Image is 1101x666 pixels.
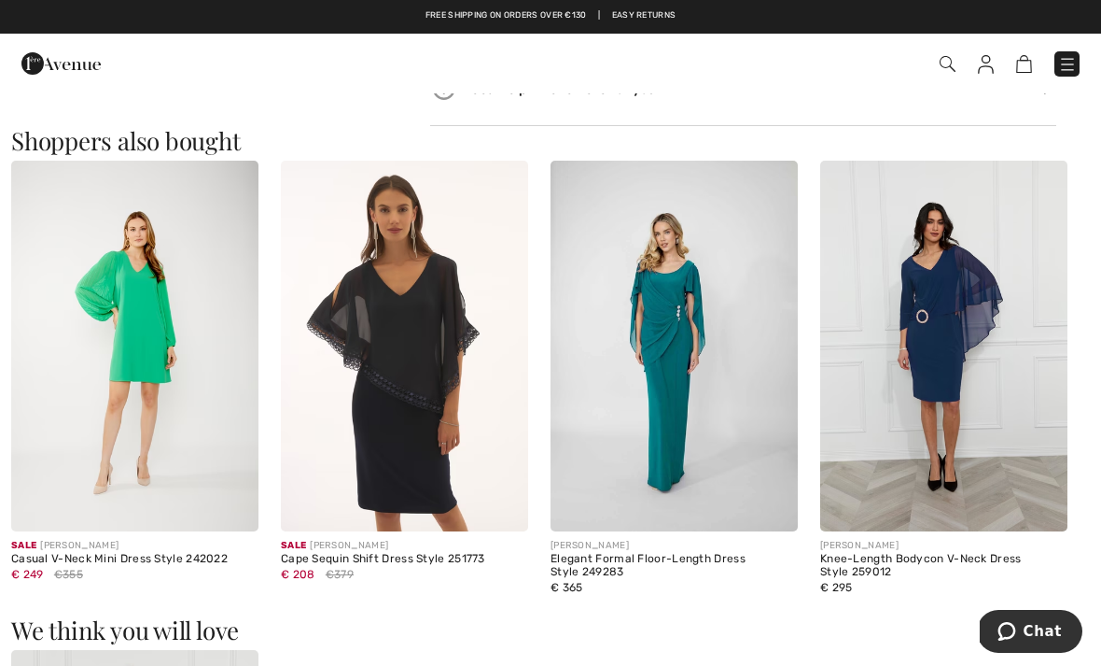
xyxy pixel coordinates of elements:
[281,539,528,553] div: [PERSON_NAME]
[598,9,600,22] span: |
[21,45,101,82] img: 1ère Avenue
[820,553,1067,579] div: Knee-Length Bodycon V-Neck Dress Style 259012
[425,9,587,22] a: Free shipping on orders over €130
[11,539,258,553] div: [PERSON_NAME]
[281,568,315,581] span: € 208
[940,56,955,72] img: Search
[281,553,528,566] div: Cape Sequin Shift Dress Style 251773
[11,540,36,551] span: Sale
[11,568,44,581] span: € 249
[281,161,528,532] img: Cape Sequin Shift Dress Style 251773
[326,566,354,583] span: €379
[550,581,583,594] span: € 365
[550,161,798,532] img: Elegant Formal Floor-Length Dress Style 249283
[612,9,676,22] a: Easy Returns
[11,161,258,532] img: Casual V-Neck Mini Dress Style 242022
[980,610,1082,657] iframe: Opens a widget where you can chat to one of our agents
[1016,55,1032,73] img: Shopping Bag
[978,55,994,74] img: My Info
[281,540,306,551] span: Sale
[11,618,1090,643] h3: We think you will love
[550,553,798,579] div: Elegant Formal Floor-Length Dress Style 249283
[820,539,1067,553] div: [PERSON_NAME]
[11,129,1090,153] h3: Shoppers also bought
[21,53,101,71] a: 1ère Avenue
[1058,55,1077,74] img: Menu
[820,581,853,594] span: € 295
[11,553,258,566] div: Casual V-Neck Mini Dress Style 242022
[54,566,83,583] span: €355
[550,539,798,553] div: [PERSON_NAME]
[820,161,1067,532] img: Knee-Length Bodycon V-Neck Dress Style 259012
[1037,85,1053,94] img: Arrow2.svg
